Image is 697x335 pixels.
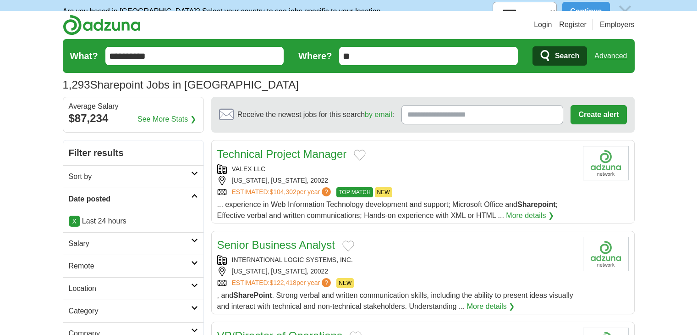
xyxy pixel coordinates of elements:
span: 1,293 [63,77,90,93]
button: Continue [562,2,609,21]
a: Technical Project Manager [217,148,347,160]
button: Search [532,46,587,66]
h2: Category [69,306,191,317]
strong: Sharepoint [517,201,556,208]
a: More details ❯ [506,210,554,221]
h2: Salary [69,238,191,249]
img: Company logo [583,237,629,271]
h2: Location [69,283,191,294]
img: Adzuna logo [63,15,141,35]
a: Sort by [63,165,203,188]
a: by email [365,111,392,118]
div: [US_STATE], [US_STATE], 20022 [217,176,576,185]
a: Remote [63,255,203,277]
a: Register [559,19,587,30]
a: Category [63,300,203,322]
p: Last 24 hours [69,216,198,227]
span: NEW [336,278,354,288]
button: Add to favorite jobs [354,150,366,161]
p: Are you based in [GEOGRAPHIC_DATA]? Select your country to see jobs specific to your location. [63,6,383,17]
span: ? [322,278,331,287]
a: Login [534,19,552,30]
h2: Remote [69,261,191,272]
span: ... experience in Web Information Technology development and support; Microsoft Office and ; Effe... [217,201,558,219]
label: Where? [298,49,332,63]
a: See More Stats ❯ [137,114,196,125]
span: NEW [375,187,392,197]
a: ESTIMATED:$104,302per year? [232,187,333,197]
a: Salary [63,232,203,255]
div: Average Salary [69,103,198,110]
h2: Sort by [69,171,191,182]
a: Employers [600,19,635,30]
span: $104,302 [269,188,296,195]
img: icon_close_no_bg.svg [615,2,635,21]
span: ? [322,187,331,196]
div: VALEX LLC [217,164,576,174]
div: INTERNATIONAL LOGIC SYSTEMS, INC. [217,255,576,265]
a: Location [63,277,203,300]
div: [US_STATE], [US_STATE], 20022 [217,267,576,276]
a: Advanced [594,47,627,65]
label: What? [70,49,98,63]
a: Senior Business Analyst [217,239,335,251]
span: Search [555,47,579,65]
h2: Date posted [69,194,191,205]
span: $122,418 [269,279,296,286]
button: Add to favorite jobs [342,240,354,251]
span: , and . Strong verbal and written communication skills, including the ability to present ideas vi... [217,291,573,310]
img: Company logo [583,146,629,180]
button: Create alert [571,105,626,124]
h2: Filter results [63,140,203,165]
span: Receive the newest jobs for this search : [237,109,394,120]
h1: Sharepoint Jobs in [GEOGRAPHIC_DATA] [63,78,299,91]
strong: SharePoint [233,291,272,299]
a: More details ❯ [467,301,515,312]
a: X [69,216,80,227]
div: $87,234 [69,110,198,127]
a: ESTIMATED:$122,418per year? [232,278,333,288]
a: Date posted [63,188,203,210]
span: TOP MATCH [336,187,373,197]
